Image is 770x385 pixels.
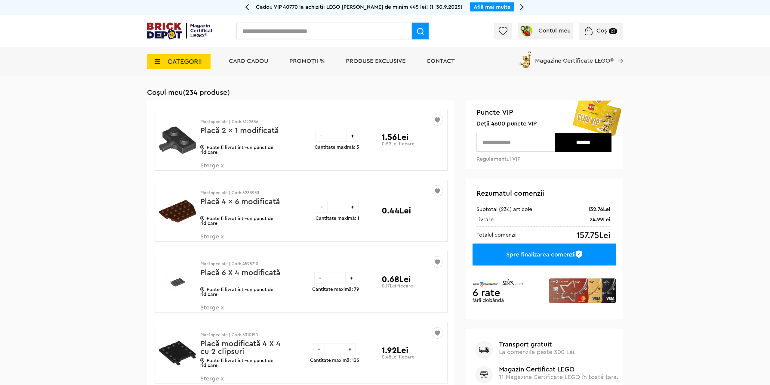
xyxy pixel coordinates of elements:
p: Poate fi livrat într-un punct de ridicare [200,216,286,226]
p: Cantitate maximă: 3 [315,145,359,150]
div: Livrare [476,216,494,223]
div: - [316,130,327,142]
img: Placă 4 x 6 modificată [159,188,196,234]
p: 0.48Lei fiecare [382,355,414,359]
a: Spre finalizarea comenzii [473,244,616,265]
a: Produse exclusive [346,58,405,64]
span: (234 produse) [183,89,230,96]
p: Placi speciale | Cod: 6233953 [200,191,286,195]
a: Contul meu [520,28,571,34]
p: Poate fi livrat într-un punct de ridicare [200,358,286,368]
span: Șterge x [200,163,271,175]
span: Magazine Certificate LEGO® [535,50,614,64]
a: Card Cadou [229,58,268,64]
a: Află mai multe [474,4,510,10]
h1: Coșul meu [147,88,623,97]
div: - [316,201,328,213]
small: 23 [609,28,617,34]
div: - [314,272,326,284]
p: 0.44Lei [382,206,411,215]
span: Coș [596,28,607,34]
span: Cadou VIP 40770 la achiziții LEGO [PERSON_NAME] de minim 445 lei! (1-30.9.2025) [256,4,462,10]
div: Subtotal (234) articole [476,206,532,213]
img: Placă 6 X 4 modificată [159,263,196,301]
p: Poate fi livrat într-un punct de ridicare [200,145,286,155]
span: 11 Magazine Certificate LEGO în toată țara. [499,374,618,380]
p: Cantitate maximă: 79 [312,287,359,292]
a: Contact [427,58,455,64]
a: Placă 6 X 4 modificată [200,269,280,277]
p: Placi speciale | Cod: 4595710 [200,262,286,266]
p: Cantitate maximă: 133 [310,358,359,363]
img: Placă modificată 4 X 4 cu 2 clipsuri [159,331,196,376]
span: Șterge x [200,305,271,318]
p: 0.17Lei fiecare [382,284,413,288]
div: 157.75Lei [576,231,610,240]
span: CATEGORII [168,58,202,65]
a: Magazine Certificate LEGO® [614,50,623,56]
img: Placă 2 x 1 modificată [159,117,196,163]
a: Regulamentul VIP [476,156,520,162]
b: Magazin Certificat LEGO [499,366,619,373]
img: Transport gratuit [475,341,493,359]
span: Contul meu [538,28,571,34]
img: Magazin Certificat LEGO [475,366,493,383]
span: Rezumatul comenzii [476,190,544,197]
div: + [346,130,358,142]
p: Poate fi livrat într-un punct de ridicare [200,287,286,297]
span: La comenzile peste 300 Lei. [499,349,576,355]
a: PROMOȚII % [289,58,325,64]
div: + [345,272,357,284]
div: 24.99Lei [590,216,610,223]
div: Totalul comenzii [476,231,516,238]
div: - [313,343,325,355]
span: Șterge x [200,234,271,247]
p: 0.68Lei [382,275,411,284]
span: Deții 4600 puncte VIP [476,120,613,127]
p: 1.56Lei [382,133,409,141]
span: Puncte VIP [476,108,613,117]
div: + [344,343,356,355]
p: 1.92Lei [382,346,408,355]
p: Cantitate maximă: 1 [316,216,359,221]
b: Transport gratuit [499,341,619,348]
p: Placi speciale | Cod: 6310190 [200,333,286,337]
p: Placi speciale | Cod: 6122656 [200,120,286,124]
div: 132.76Lei [588,206,610,213]
div: + [347,201,359,213]
a: Placă 4 x 6 modificată [200,198,280,206]
p: 0.52Lei fiecare [382,141,414,146]
a: Placă modificată 4 X 4 cu 2 clipsuri [200,340,281,356]
a: Placă 2 x 1 modificată [200,127,279,135]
